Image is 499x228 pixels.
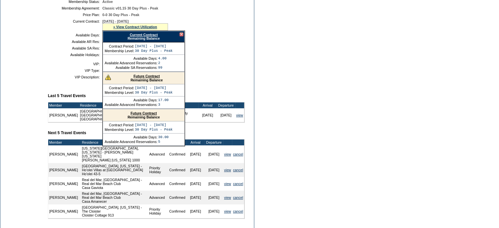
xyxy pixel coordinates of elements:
td: Departure [217,102,235,108]
td: Membership Level: [105,128,134,132]
b: Last 5 Travel Events [48,93,86,98]
a: Current Contract [130,33,157,37]
td: Confirmed [168,177,186,191]
td: 2 [158,61,167,65]
span: [DATE] - [DATE] [102,19,129,23]
span: 0-0 30 Day Plus - Peak [102,13,139,17]
td: 30 Day Plus - Peak [135,49,173,53]
td: Priority Holiday [148,163,168,177]
td: 30 Day Plus - Peak [135,128,173,132]
td: Available Advanced Reservations: [105,61,157,65]
div: Remaining Balance [103,109,184,121]
td: Available AR Res: [51,40,100,44]
a: cancel [233,152,243,156]
td: [DATE] [217,108,235,122]
img: There are insufficient days and/or tokens to cover this reservation [105,74,111,80]
a: cancel [233,182,243,186]
td: Available Advanced Reservations: [105,140,157,144]
td: Available Advanced Reservations: [105,103,157,107]
td: [PERSON_NAME] [48,145,79,163]
td: 17.00 [158,98,169,102]
a: view [224,209,231,213]
td: [DATE] - [DATE] [135,123,173,127]
a: view [224,152,231,156]
td: [US_STATE][GEOGRAPHIC_DATA], [US_STATE] - [PERSON_NAME] [US_STATE] [PERSON_NAME] [US_STATE] 1000 [81,145,148,163]
td: [PERSON_NAME] [48,108,79,122]
td: Available Days: [105,135,157,139]
td: [PERSON_NAME] [48,163,79,177]
td: [DATE] [205,163,223,177]
div: Remaining Balance [103,72,184,84]
td: Advanced [148,191,168,204]
td: Membership Level: [105,91,134,94]
a: view [224,182,231,186]
td: Contract Period: [105,44,134,48]
div: Remaining Balance [103,31,185,42]
a: Future Contract [134,74,160,78]
td: 4.00 [158,56,167,60]
span: Classic v01.15 30 Day Plus - Peak [102,6,158,10]
td: Available Days: [105,56,157,60]
td: [GEOGRAPHIC_DATA], [US_STATE] - [GEOGRAPHIC_DATA] [GEOGRAPHIC_DATA] 722 [79,108,169,122]
td: Arrival [186,139,205,145]
td: Membership Level: [105,49,134,53]
td: Member [48,102,79,108]
td: [DATE] [205,177,223,191]
td: Membership Agreement: [51,6,100,10]
td: [PERSON_NAME] [48,191,79,204]
td: Price Plan: [51,13,100,17]
td: [GEOGRAPHIC_DATA], [US_STATE] - Ho'olei Villas at [GEOGRAPHIC_DATA] Ho'olei 43-5 [81,163,148,177]
td: VIP: [51,62,100,66]
td: Contract Period: [105,86,134,90]
td: [PERSON_NAME] [48,204,79,218]
a: view [224,168,231,172]
td: [DATE] - [DATE] [135,44,173,48]
td: [DATE] [205,191,223,204]
a: cancel [233,209,243,213]
td: 3 [158,103,169,107]
td: Advanced [148,177,168,191]
td: Departure [205,139,223,145]
td: 30 Day Plus - Peak [135,91,173,94]
a: cancel [233,168,243,172]
td: Contract Period: [105,123,134,127]
td: Residence [79,102,169,108]
td: VIP Description: [51,75,100,79]
td: 99 [158,66,167,70]
a: Future Contract [131,111,157,115]
td: [DATE] [186,163,205,177]
td: [DATE] [186,191,205,204]
td: [PERSON_NAME] [48,177,79,191]
td: Available Days: [105,98,157,102]
td: Confirmed [168,204,186,218]
td: Available Days: [51,33,100,37]
td: VIP Type: [51,69,100,73]
td: Residence [81,139,148,145]
td: Available SA Reservations: [105,66,157,70]
td: [DATE] [186,145,205,163]
td: Confirmed [168,163,186,177]
a: cancel [233,196,243,199]
td: [DATE] [198,108,217,122]
td: Current Contract: [51,19,100,31]
td: [DATE] [186,204,205,218]
td: [DATE] [205,145,223,163]
td: Member [48,139,79,145]
td: Real del Mar, [GEOGRAPHIC_DATA] - Real del Mar Beach Club Casa Amanecer [81,191,148,204]
td: [DATE] [186,177,205,191]
td: 5 [158,140,169,144]
td: Priority Holiday [148,204,168,218]
td: [DATE] [205,204,223,218]
td: 30.00 [158,135,169,139]
a: view [224,196,231,199]
td: Available Holidays: [51,53,100,57]
td: [DATE] - [DATE] [135,86,173,90]
td: Confirmed [168,191,186,204]
td: Real del Mar, [GEOGRAPHIC_DATA] - Real del Mar Beach Club Casa Gaviota [81,177,148,191]
td: Arrival [198,102,217,108]
a: view [236,113,243,117]
a: » View Contract Utilization [113,25,157,29]
b: Next 5 Travel Events [48,131,86,135]
td: [GEOGRAPHIC_DATA], [US_STATE] - The Cloister Cloister Cottage 913 [81,204,148,218]
td: Available SA Res: [51,46,100,50]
